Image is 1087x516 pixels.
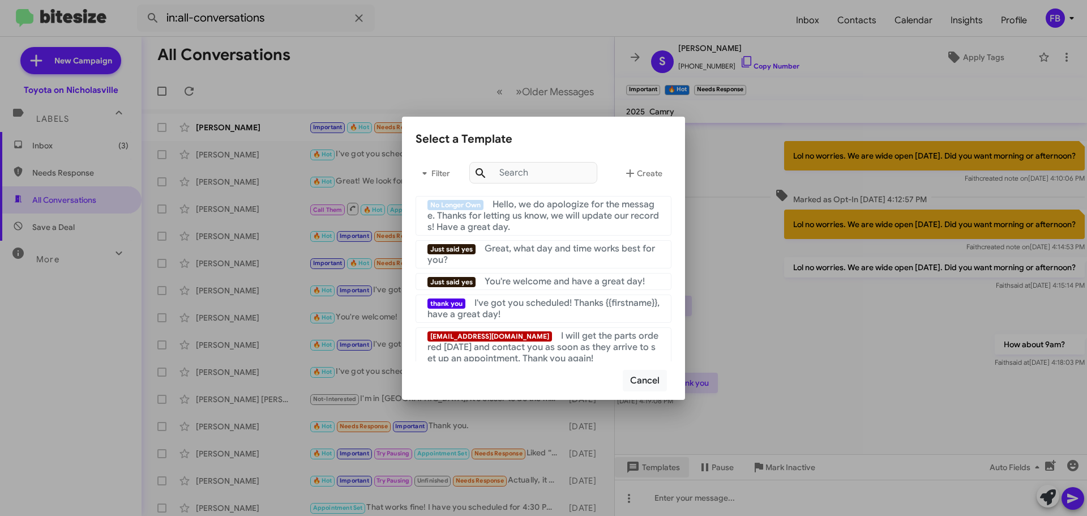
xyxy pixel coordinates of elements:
span: Filter [416,163,452,184]
span: Hello, we do apologize for the message. Thanks for letting us know, we will update our records! H... [427,199,659,233]
button: Create [614,160,671,187]
span: [EMAIL_ADDRESS][DOMAIN_NAME] [427,331,552,342]
span: Create [623,163,662,184]
input: Search [469,162,597,184]
span: No Longer Own [427,200,483,210]
div: Select a Template [416,130,671,148]
button: Cancel [623,370,667,391]
span: Just said yes [427,244,476,254]
span: thank you [427,298,465,309]
span: I've got you scheduled! Thanks {{firstname}}, have a great day! [427,297,660,320]
span: Great, what day and time works best for you? [427,243,655,266]
span: You're welcome and have a great day! [485,276,645,287]
span: I will get the parts ordered [DATE] and contact you as soon as they arrive to set up an appointme... [427,330,658,364]
span: Just said yes [427,277,476,287]
button: Filter [416,160,452,187]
